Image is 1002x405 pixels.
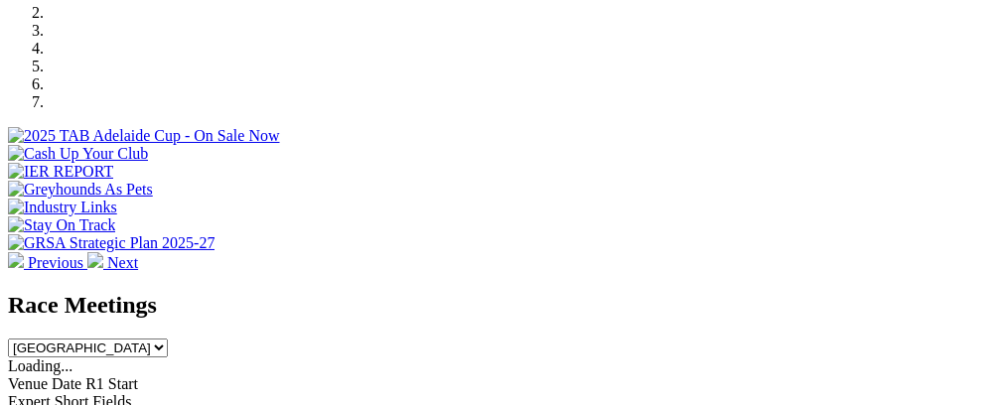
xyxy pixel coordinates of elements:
[8,145,148,163] img: Cash Up Your Club
[8,181,153,199] img: Greyhounds As Pets
[8,254,87,271] a: Previous
[28,254,83,271] span: Previous
[8,292,994,319] h2: Race Meetings
[52,375,81,392] span: Date
[8,127,280,145] img: 2025 TAB Adelaide Cup - On Sale Now
[8,216,115,234] img: Stay On Track
[8,375,48,392] span: Venue
[87,252,103,268] img: chevron-right-pager-white.svg
[85,375,138,392] span: R1 Start
[8,163,113,181] img: IER REPORT
[107,254,138,271] span: Next
[8,357,72,374] span: Loading...
[87,254,138,271] a: Next
[8,234,215,252] img: GRSA Strategic Plan 2025-27
[8,252,24,268] img: chevron-left-pager-white.svg
[8,199,117,216] img: Industry Links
